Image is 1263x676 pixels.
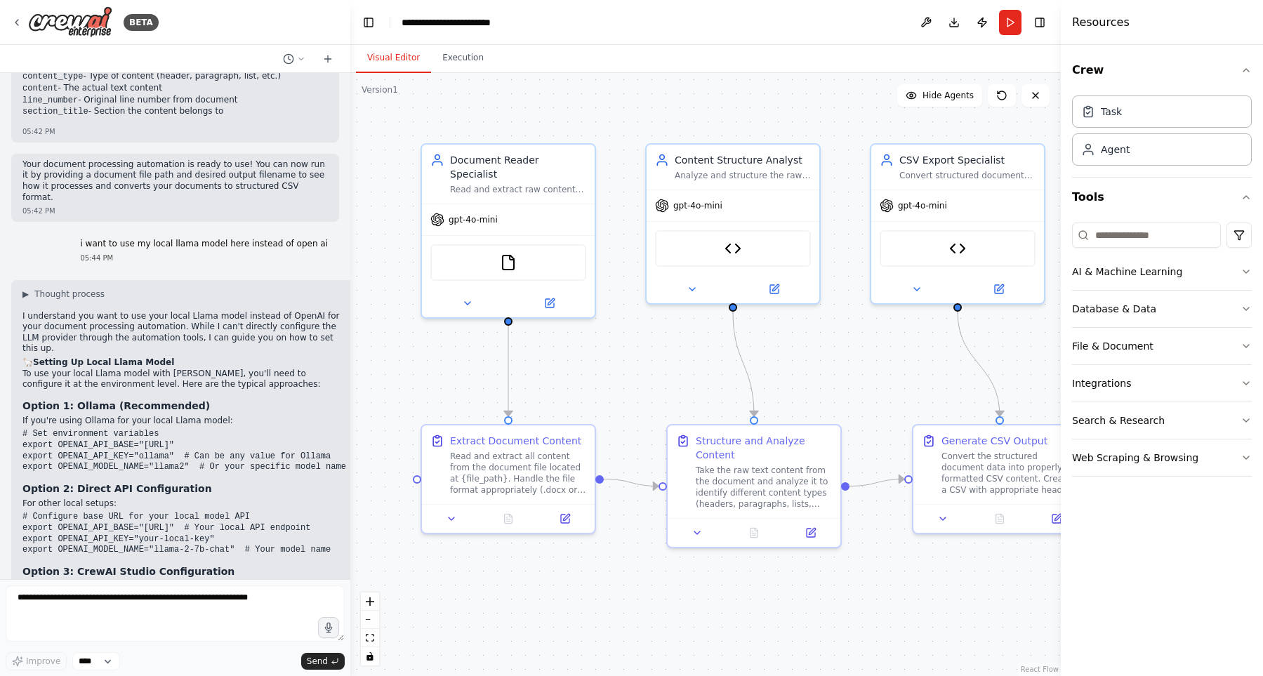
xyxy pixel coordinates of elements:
[1072,439,1252,476] button: Web Scraping & Browsing
[402,15,528,29] nav: breadcrumb
[923,90,974,101] span: Hide Agents
[361,629,379,647] button: fit view
[22,289,29,300] span: ▶
[666,424,842,548] div: Structure and Analyze ContentTake the raw text content from the document and analyze it to identi...
[22,566,234,577] strong: Option 3: CrewAI Studio Configuration
[301,653,345,670] button: Send
[22,416,346,427] p: If you're using Ollama for your local Llama model:
[318,617,339,638] button: Click to speak your automation idea
[673,200,722,211] span: gpt-4o-mini
[22,357,346,369] h2: 🦙
[696,465,832,510] div: Take the raw text content from the document and analyze it to identify different content types (h...
[361,611,379,629] button: zoom out
[1101,105,1122,119] div: Task
[1072,402,1252,439] button: Search & Research
[22,106,328,118] li: - Section the content belongs to
[26,656,60,667] span: Improve
[22,311,346,354] p: I understand you want to use your local Llama model instead of OpenAI for your document processin...
[1101,143,1130,157] div: Agent
[1072,178,1252,217] button: Tools
[1021,665,1059,673] a: React Flow attribution
[951,312,1007,416] g: Edge from 8aeabca0-7e22-4bbb-b136-a8f37bcae882 to c590bcd0-7cff-49df-9a0c-9b07214f8e84
[1072,365,1252,402] button: Integrations
[277,51,311,67] button: Switch to previous chat
[359,13,378,32] button: Hide left sidebar
[786,524,835,541] button: Open in side panel
[897,84,982,107] button: Hide Agents
[22,83,328,95] li: - The actual text content
[124,14,159,31] div: BETA
[696,434,832,462] div: Structure and Analyze Content
[510,295,589,312] button: Open in side panel
[941,451,1078,496] div: Convert the structured document data into properly formatted CSV content. Create a CSV with appro...
[22,289,105,300] button: ▶Thought process
[1072,217,1252,488] div: Tools
[22,126,328,137] div: 05:42 PM
[675,170,811,181] div: Analyze and structure the raw text content extracted from documents. Identify different content t...
[726,312,761,416] g: Edge from 81b93f5f-b984-4ff9-96b0-6c0a52241c3c to 41b87758-4472-44c9-93e9-dba36351b9e2
[1072,291,1252,327] button: Database & Data
[734,281,814,298] button: Open in side panel
[675,153,811,167] div: Content Structure Analyst
[22,95,78,105] code: line_number
[941,434,1047,448] div: Generate CSV Output
[34,289,105,300] span: Thought process
[849,472,904,493] g: Edge from 41b87758-4472-44c9-93e9-dba36351b9e2 to c590bcd0-7cff-49df-9a0c-9b07214f8e84
[870,143,1045,305] div: CSV Export SpecialistConvert structured document data into proper CSV format and prepare the fina...
[22,429,346,472] code: # Set environment variables export OPENAI_API_BASE="[URL]" export OPENAI_API_KEY="ollama" # Can b...
[1030,13,1050,32] button: Hide right sidebar
[899,153,1036,167] div: CSV Export Specialist
[500,254,517,271] img: FileReadTool
[22,206,328,216] div: 05:42 PM
[22,369,346,390] p: To use your local Llama model with [PERSON_NAME], you'll need to configure it at the environment ...
[80,239,328,250] p: i want to use my local llama model here instead of open ai
[22,95,328,107] li: - Original line number from document
[479,510,538,527] button: No output available
[356,44,431,73] button: Visual Editor
[959,281,1038,298] button: Open in side panel
[1072,51,1252,90] button: Crew
[501,312,515,416] g: Edge from dcd0692f-b89a-423a-8a71-e60549a69d32 to 87855e57-b975-428a-a55f-a3718a2db81a
[541,510,589,527] button: Open in side panel
[80,253,328,263] div: 05:44 PM
[899,170,1036,181] div: Convert structured document data into proper CSV format and prepare the final output file with na...
[450,451,586,496] div: Read and extract all content from the document file located at {file_path}. Handle the file forma...
[22,159,328,203] p: Your document processing automation is ready to use! You can now run it by providing a document f...
[22,107,88,117] code: section_title
[645,143,821,305] div: Content Structure AnalystAnalyze and structure the raw text content extracted from documents. Ide...
[22,84,58,93] code: content
[725,240,741,257] img: Text Structurer Tool
[22,498,346,510] p: For other local setups:
[22,72,83,81] code: content_type
[912,424,1087,534] div: Generate CSV OutputConvert the structured document data into properly formatted CSV content. Crea...
[1072,90,1252,177] div: Crew
[450,434,581,448] div: Extract Document Content
[898,200,947,211] span: gpt-4o-mini
[307,656,328,667] span: Send
[22,400,210,411] strong: Option 1: Ollama (Recommended)
[949,240,966,257] img: CSV Writer Tool
[421,424,596,534] div: Extract Document ContentRead and extract all content from the document file located at {file_path...
[1072,14,1130,31] h4: Resources
[1072,253,1252,290] button: AI & Machine Learning
[6,652,67,670] button: Improve
[725,524,784,541] button: No output available
[317,51,339,67] button: Start a new chat
[970,510,1030,527] button: No output available
[1072,328,1252,364] button: File & Document
[450,153,586,181] div: Document Reader Specialist
[361,592,379,665] div: React Flow controls
[431,44,495,73] button: Execution
[1032,510,1080,527] button: Open in side panel
[421,143,596,319] div: Document Reader SpecialistRead and extract raw content from document files including {file_path} ...
[22,512,331,555] code: # Configure base URL for your local model API export OPENAI_API_BASE="[URL]" # Your local API end...
[450,184,586,195] div: Read and extract raw content from document files including {file_path} of various formats (.docx,...
[449,214,498,225] span: gpt-4o-mini
[33,357,174,367] strong: Setting Up Local Llama Model
[361,592,379,611] button: zoom in
[361,647,379,665] button: toggle interactivity
[362,84,398,95] div: Version 1
[604,472,659,493] g: Edge from 87855e57-b975-428a-a55f-a3718a2db81a to 41b87758-4472-44c9-93e9-dba36351b9e2
[22,71,328,83] li: - Type of content (header, paragraph, list, etc.)
[28,6,112,38] img: Logo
